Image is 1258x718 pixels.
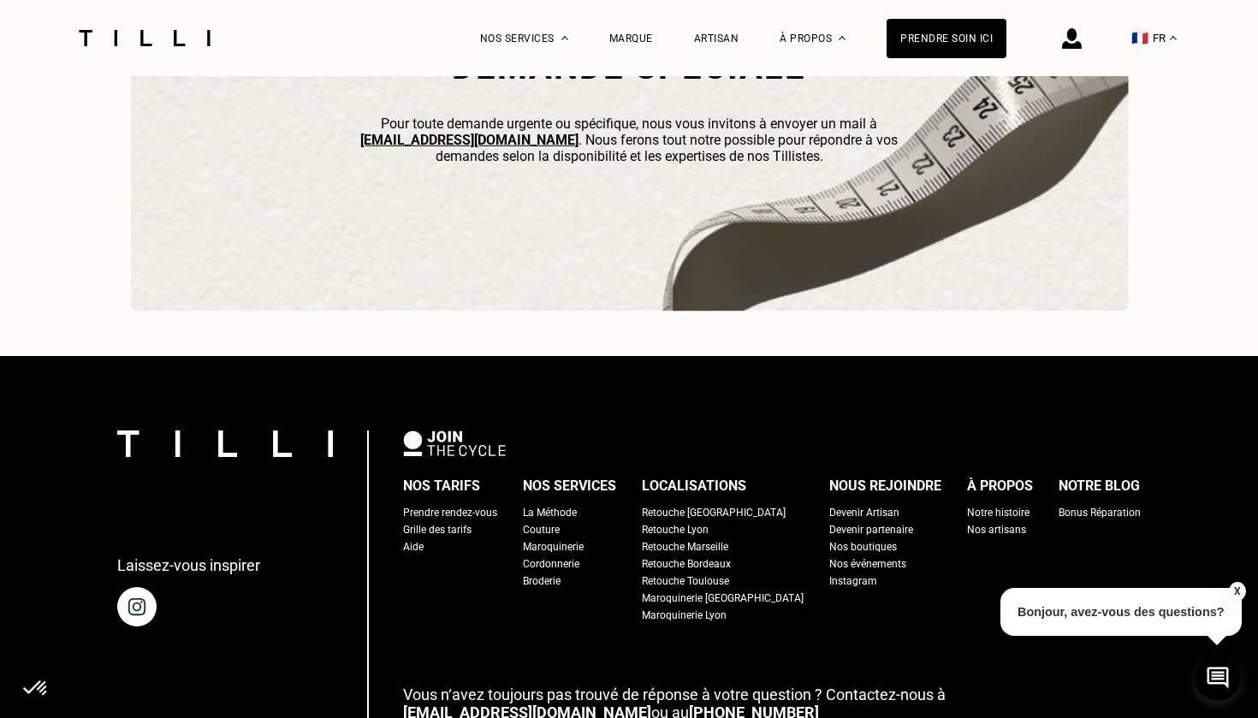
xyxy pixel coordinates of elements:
a: Aide [403,538,424,555]
a: Nos boutiques [829,538,897,555]
a: Prendre rendez-vous [403,504,497,521]
div: Nos services [523,473,616,499]
div: Notre blog [1059,473,1140,499]
a: Bonus Réparation [1059,504,1141,521]
p: Pour toute demande urgente ou spécifique, nous vous invitons à envoyer un mail à . Nous ferons to... [338,116,920,164]
img: logo Tilli [117,430,333,457]
a: Devenir Artisan [829,504,899,521]
div: Nous rejoindre [829,473,941,499]
a: Instagram [829,573,877,590]
img: Menu déroulant à propos [839,36,846,40]
p: Laissez-vous inspirer [117,556,260,574]
img: logo Join The Cycle [403,430,506,456]
div: À propos [967,473,1033,499]
a: Nos artisans [967,521,1026,538]
button: X [1228,582,1245,601]
div: Nos tarifs [403,473,480,499]
a: Retouche Marseille [642,538,728,555]
a: Devenir partenaire [829,521,913,538]
img: menu déroulant [1170,36,1177,40]
a: Maroquinerie Lyon [642,607,727,624]
a: La Méthode [523,504,577,521]
a: Broderie [523,573,561,590]
img: Logo du service de couturière Tilli [73,30,217,46]
a: Maroquinerie [523,538,584,555]
img: icône connexion [1062,28,1082,49]
a: Retouche Toulouse [642,573,729,590]
span: Vous n‘avez toujours pas trouvé de réponse à votre question ? Contactez-nous à [403,685,946,703]
a: Retouche [GEOGRAPHIC_DATA] [642,504,786,521]
span: 🇫🇷 [1131,30,1148,46]
a: [EMAIL_ADDRESS][DOMAIN_NAME] [360,132,579,148]
a: Artisan [694,33,739,45]
a: Nos événements [829,555,906,573]
a: Retouche Bordeaux [642,555,731,573]
a: Marque [609,33,653,45]
img: page instagram de Tilli une retoucherie à domicile [117,587,157,626]
div: Localisations [642,473,746,499]
a: Retouche Lyon [642,521,709,538]
a: Notre histoire [967,504,1030,521]
a: Couture [523,521,560,538]
p: Bonjour, avez-vous des questions? [1000,588,1242,636]
a: Maroquinerie [GEOGRAPHIC_DATA] [642,590,804,607]
a: Cordonnerie [523,555,579,573]
img: Menu déroulant [561,36,568,40]
a: Prendre soin ici [887,19,1006,58]
a: Grille des tarifs [403,521,472,538]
